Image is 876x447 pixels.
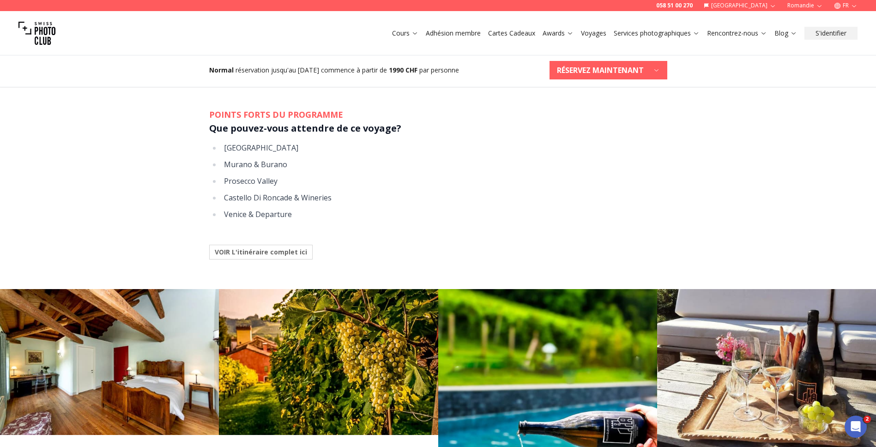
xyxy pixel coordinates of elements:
[209,108,667,121] h2: POINTS FORTS DU PROGRAMME
[577,27,610,40] button: Voyages
[557,65,644,76] b: RÉSERVEZ MAINTENANT
[221,158,667,171] li: Murano & Burano
[236,66,387,74] span: réservation jusqu'au [DATE] commence à partir de
[771,27,801,40] button: Blog
[389,66,417,74] b: 1990 CHF
[488,29,535,38] a: Cartes Cadeaux
[219,289,438,435] img: Photo641
[774,29,797,38] a: Blog
[221,191,667,204] li: Castello Di Roncade & Wineries
[221,208,667,221] li: Venice & Departure
[845,416,867,438] iframe: Intercom live chat
[703,27,771,40] button: Rencontrez-nous
[864,416,871,423] span: 2
[804,27,858,40] button: S'identifier
[221,175,667,187] li: Prosecco Valley
[543,29,574,38] a: Awards
[539,27,577,40] button: Awards
[18,15,55,52] img: Swiss photo club
[581,29,606,38] a: Voyages
[209,121,667,136] h3: Que pouvez-vous attendre de ce voyage?
[388,27,422,40] button: Cours
[707,29,767,38] a: Rencontrez-nous
[426,29,481,38] a: Adhésion membre
[484,27,539,40] button: Cartes Cadeaux
[392,29,418,38] a: Cours
[610,27,703,40] button: Services photographiques
[209,245,313,260] button: VOIR L'itinéraire complet ici
[656,2,693,9] a: 058 51 00 270
[215,248,307,257] b: VOIR L'itinéraire complet ici
[550,61,667,79] button: RÉSERVEZ MAINTENANT
[419,66,459,74] span: par personne
[221,141,667,154] li: [GEOGRAPHIC_DATA]
[209,66,234,74] b: Normal
[422,27,484,40] button: Adhésion membre
[614,29,700,38] a: Services photographiques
